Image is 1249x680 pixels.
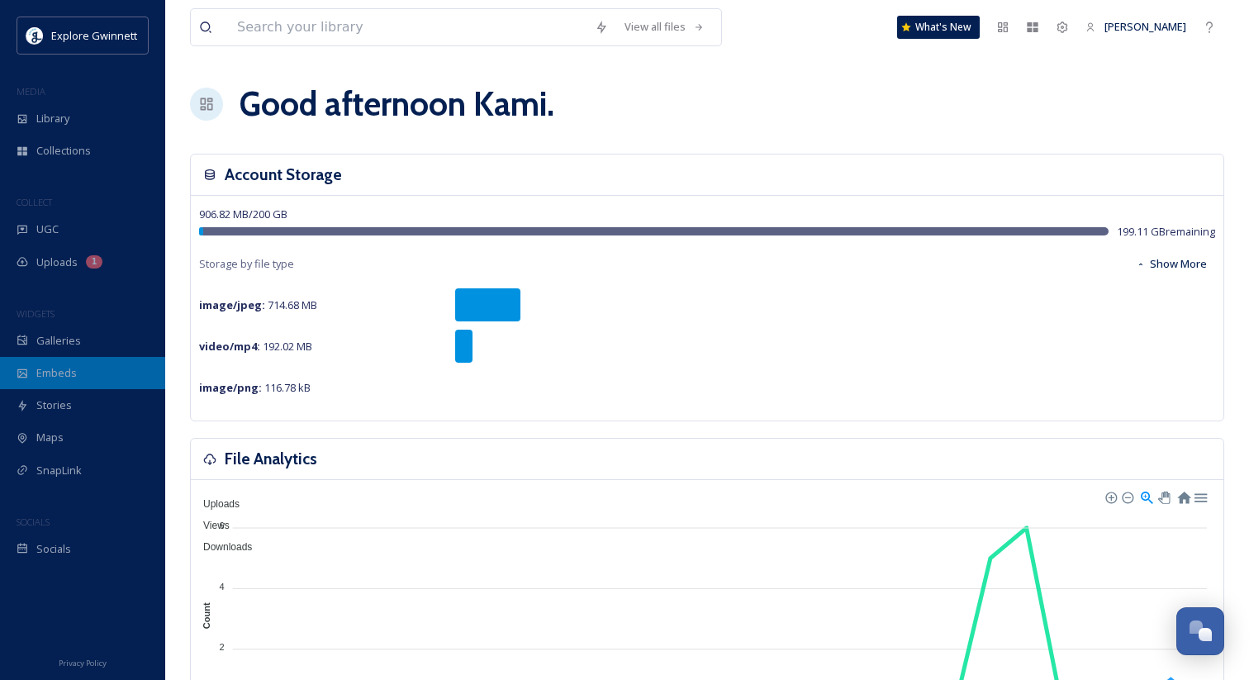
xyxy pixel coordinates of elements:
[220,642,225,652] tspan: 2
[36,365,77,381] span: Embeds
[191,498,240,510] span: Uploads
[1077,11,1194,43] a: [PERSON_NAME]
[36,541,71,557] span: Socials
[191,541,252,553] span: Downloads
[1121,491,1133,502] div: Zoom Out
[220,582,225,592] tspan: 4
[36,397,72,413] span: Stories
[36,254,78,270] span: Uploads
[1128,248,1215,280] button: Show More
[36,143,91,159] span: Collections
[1176,607,1224,655] button: Open Chat
[51,28,137,43] span: Explore Gwinnett
[1117,224,1215,240] span: 199.11 GB remaining
[240,79,554,129] h1: Good afternoon Kami .
[225,163,342,187] h3: Account Storage
[199,380,311,395] span: 116.78 kB
[199,339,260,354] strong: video/mp4 :
[1158,492,1168,502] div: Panning
[17,85,45,97] span: MEDIA
[616,11,713,43] a: View all files
[202,602,211,629] text: Count
[199,339,312,354] span: 192.02 MB
[36,430,64,445] span: Maps
[59,658,107,668] span: Privacy Policy
[199,297,265,312] strong: image/jpeg :
[199,207,287,221] span: 906.82 MB / 200 GB
[36,333,81,349] span: Galleries
[225,447,317,471] h3: File Analytics
[59,652,107,672] a: Privacy Policy
[199,256,294,272] span: Storage by file type
[17,307,55,320] span: WIDGETS
[1193,489,1207,503] div: Menu
[17,516,50,528] span: SOCIALS
[1176,489,1190,503] div: Reset Zoom
[86,255,102,269] div: 1
[1104,491,1116,502] div: Zoom In
[36,463,82,478] span: SnapLink
[26,27,43,44] img: download.jpeg
[36,221,59,237] span: UGC
[191,520,230,531] span: Views
[199,297,317,312] span: 714.68 MB
[1139,489,1153,503] div: Selection Zoom
[220,521,225,530] tspan: 6
[897,16,980,39] a: What's New
[36,111,69,126] span: Library
[17,196,52,208] span: COLLECT
[199,380,262,395] strong: image/png :
[229,9,587,45] input: Search your library
[1104,19,1186,34] span: [PERSON_NAME]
